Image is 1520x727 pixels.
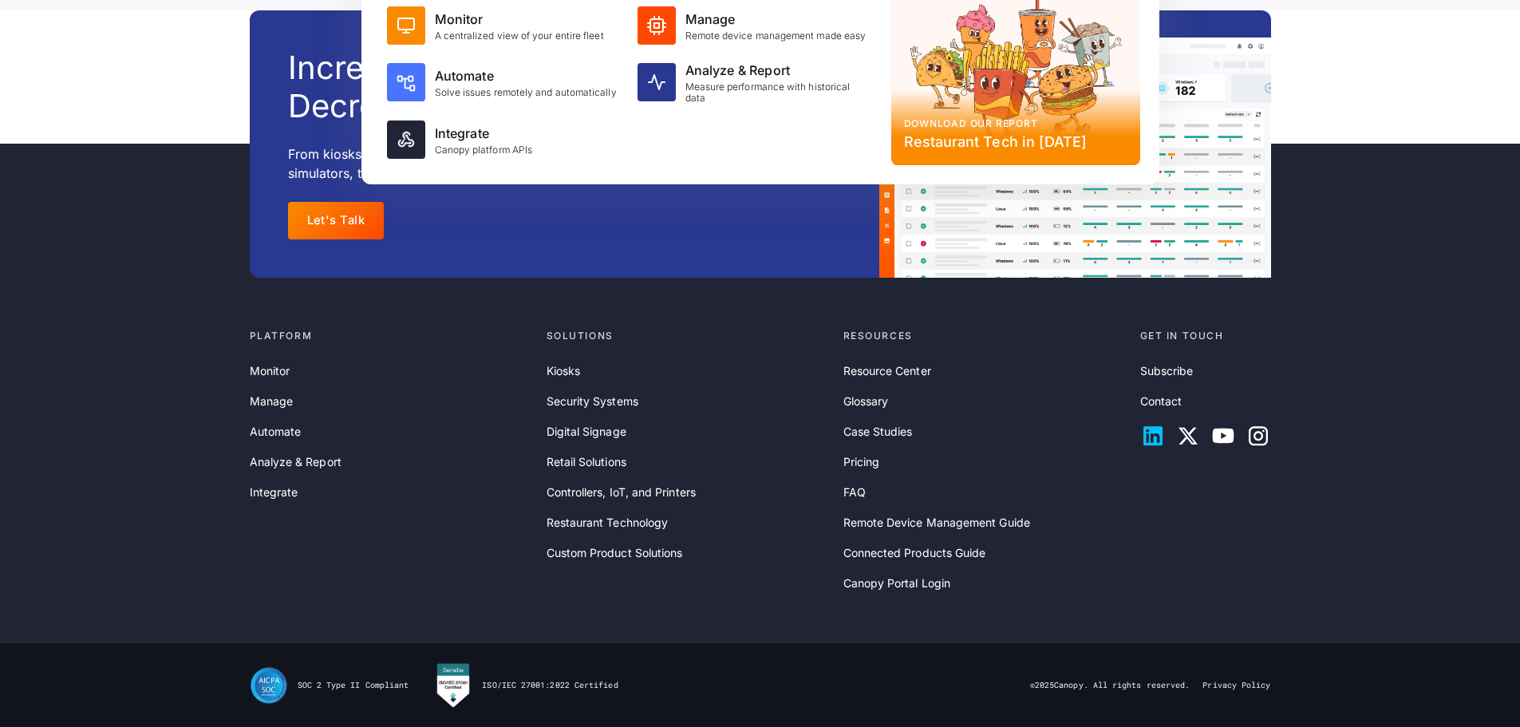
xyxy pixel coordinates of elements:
div: Integrate [435,124,533,143]
div: Restaurant Tech in [DATE] [904,131,1127,152]
div: A centralized view of your entire fleet [435,30,604,41]
img: SOC II Type II Compliance Certification for Canopy Remote Device Management [250,666,288,705]
a: Manage [250,393,293,410]
a: Retail Solutions [547,453,626,471]
div: © Canopy. All rights reserved. [1030,680,1190,691]
a: Privacy Policy [1202,680,1270,691]
div: Resources [843,329,1127,343]
a: Custom Product Solutions [547,544,683,562]
a: Analyze & Report [250,453,342,471]
div: Remote device management made easy [685,30,867,41]
a: Contact [1140,393,1182,410]
a: Analyze & ReportMeasure performance with historical data [631,54,878,111]
a: Monitor [250,362,290,380]
a: Canopy Portal Login [843,575,951,592]
a: IntegrateCanopy platform APIs [381,114,628,165]
a: Pricing [843,453,880,471]
div: Measure performance with historical data [685,81,872,105]
a: Security Systems [547,393,638,410]
div: Analyze & Report [685,61,872,80]
a: Glossary [843,393,889,410]
a: Restaurant Technology [547,514,669,531]
a: AutomateSolve issues remotely and automatically [381,54,628,111]
div: SOC 2 Type II Compliant [298,680,409,691]
a: FAQ [843,484,866,501]
div: Get in touch [1140,329,1271,343]
div: Solve issues remotely and automatically [435,87,617,98]
a: Digital Signage [547,423,626,441]
a: Remote Device Management Guide [843,514,1030,531]
a: Connected Products Guide [843,544,986,562]
div: Solutions [547,329,831,343]
div: Manage [685,10,867,29]
div: Platform [250,329,534,343]
a: Controllers, IoT, and Printers [547,484,696,501]
span: 2025 [1035,680,1054,690]
a: Kiosks [547,362,580,380]
div: Canopy platform APIs [435,144,533,156]
h3: Increase uptime. Decrease costs. [288,49,539,125]
div: Download our report [904,117,1127,131]
img: Canopy RMM is Sensiba Certified for ISO/IEC [434,662,472,709]
a: Case Studies [843,423,913,441]
div: Monitor [435,10,604,29]
a: Integrate [250,484,298,501]
div: ISO/IEC 27001:2022 Certified [482,680,618,691]
a: Subscribe [1140,362,1194,380]
a: Automate [250,423,302,441]
a: Resource Center [843,362,931,380]
a: Let's Talk [288,202,385,239]
p: From kiosks and POS solutions to security systems, smart lockers, and simulators, teams see and s... [288,144,779,183]
div: Automate [435,66,617,85]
